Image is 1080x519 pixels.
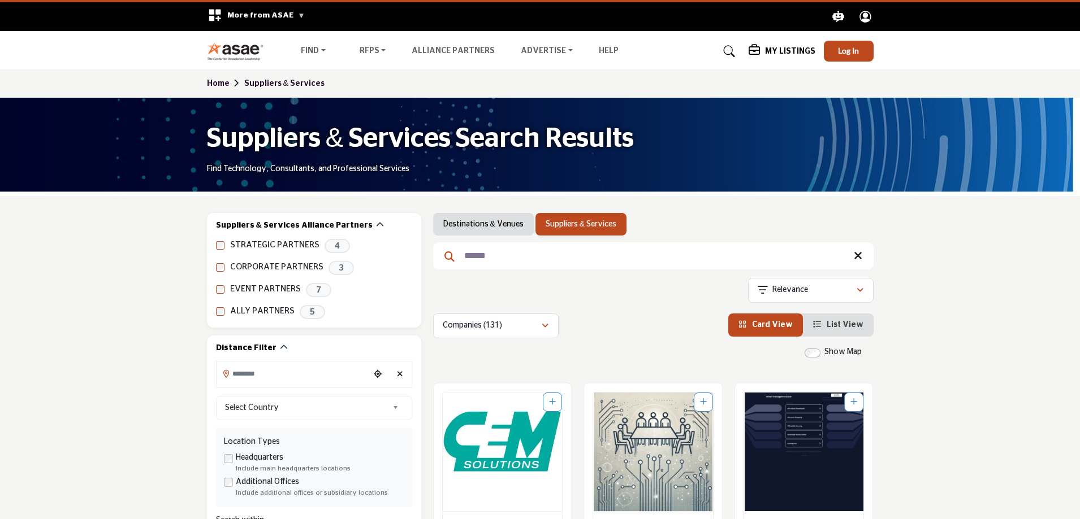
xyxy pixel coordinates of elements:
[700,398,707,406] a: Add To List
[207,80,244,88] a: Home
[230,239,319,252] label: STRATEGIC PARTNERS
[207,42,270,60] img: Site Logo
[744,392,864,511] a: Open Listing in new tab
[236,488,404,498] div: Include additional offices or subsidiary locations
[230,305,295,318] label: ALLY PARTNERS
[216,343,277,354] h2: Distance Filter
[369,363,386,387] div: Choose your current location
[443,219,524,230] a: Destinations & Venues
[325,239,350,253] span: 4
[827,321,863,329] span: List View
[293,43,334,59] a: Find
[300,305,325,319] span: 5
[236,476,299,488] label: Additional Offices
[593,392,713,511] img: AEM Content Management
[748,278,874,303] button: Relevance
[433,313,559,338] button: Companies (131)
[599,47,619,55] a: Help
[443,320,502,332] p: Companies (131)
[749,45,815,58] div: My Listings
[813,321,863,329] a: View List
[216,220,373,232] h2: Suppliers & Services Alliance Partners
[772,285,808,296] p: Relevance
[803,313,874,337] li: List View
[352,43,394,59] a: RFPs
[201,2,312,31] div: More from ASAE
[392,363,409,387] div: Clear search location
[236,452,283,464] label: Headquarters
[225,401,388,415] span: Select Country
[306,283,331,297] span: 7
[217,363,369,385] input: Search Location
[765,46,815,56] h5: My Listings
[329,261,354,275] span: 3
[216,307,224,316] input: ALLY PARTNERS checkbox
[838,46,859,55] span: Log In
[593,392,713,511] a: Open Listing in new tab
[443,392,563,511] img: CEM Solutions Co
[207,121,634,156] h1: Suppliers & Services Search Results
[549,398,556,406] a: Add To List
[207,164,409,175] p: Find Technology, Consultants, and Professional Services
[824,346,862,358] label: Show Map
[216,285,224,294] input: EVENT PARTNERS checkbox
[738,321,793,329] a: View Card
[216,263,224,272] input: CORPORATE PARTNERS checkbox
[236,464,404,474] div: Include main headquarters locations
[744,392,864,511] img: MMM Management LLC
[712,42,742,60] a: Search
[443,392,563,511] a: Open Listing in new tab
[546,219,616,230] a: Suppliers & Services
[227,11,305,19] span: More from ASAE
[752,321,793,329] span: Card View
[216,241,224,250] input: STRATEGIC PARTNERS checkbox
[728,313,803,337] li: Card View
[244,80,325,88] a: Suppliers & Services
[850,398,857,406] a: Add To List
[513,43,581,59] a: Advertise
[433,242,874,269] input: Search Keyword
[224,436,404,448] div: Location Types
[412,47,495,55] a: Alliance Partners
[230,261,323,274] label: CORPORATE PARTNERS
[230,283,301,296] label: EVENT PARTNERS
[824,41,874,62] button: Log In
